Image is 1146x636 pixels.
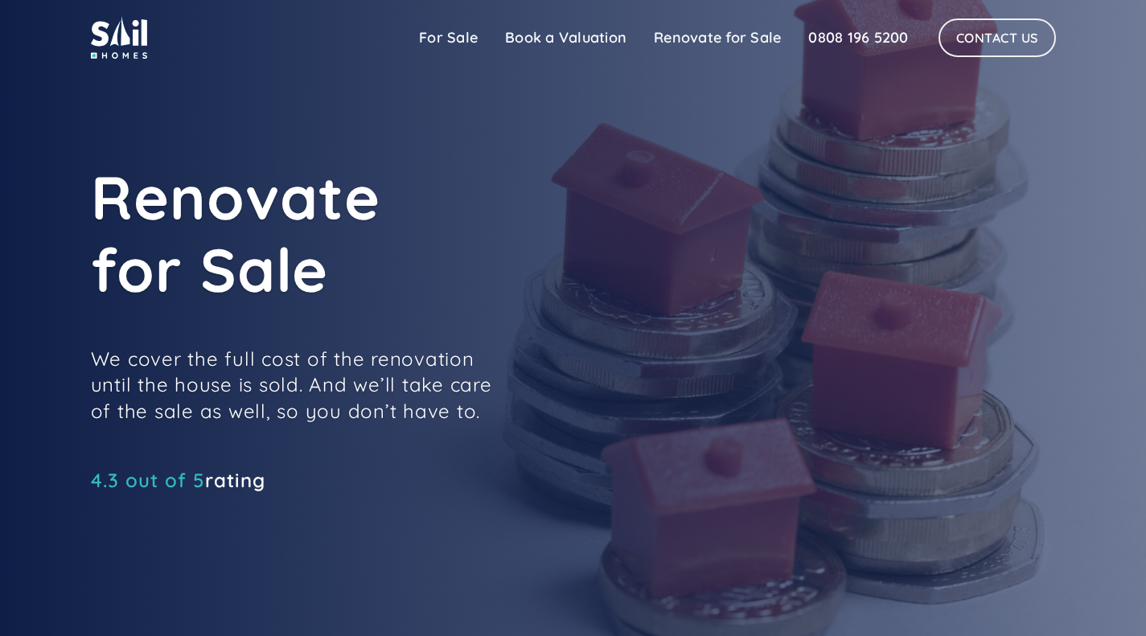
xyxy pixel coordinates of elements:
a: 0808 196 5200 [795,22,922,54]
iframe: Customer reviews powered by Trustpilot [91,496,332,515]
div: rating [91,472,265,488]
a: Contact Us [939,18,1056,57]
a: For Sale [405,22,491,54]
p: We cover the full cost of the renovation until the house is sold. And we’ll take care of the sale... [91,346,493,424]
img: sail home logo [91,16,147,59]
a: Renovate for Sale [640,22,795,54]
span: 4.3 out of 5 [91,468,205,492]
a: 4.3 out of 5rating [91,472,265,488]
a: Book a Valuation [491,22,640,54]
h1: Renovate for Sale [91,161,815,306]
